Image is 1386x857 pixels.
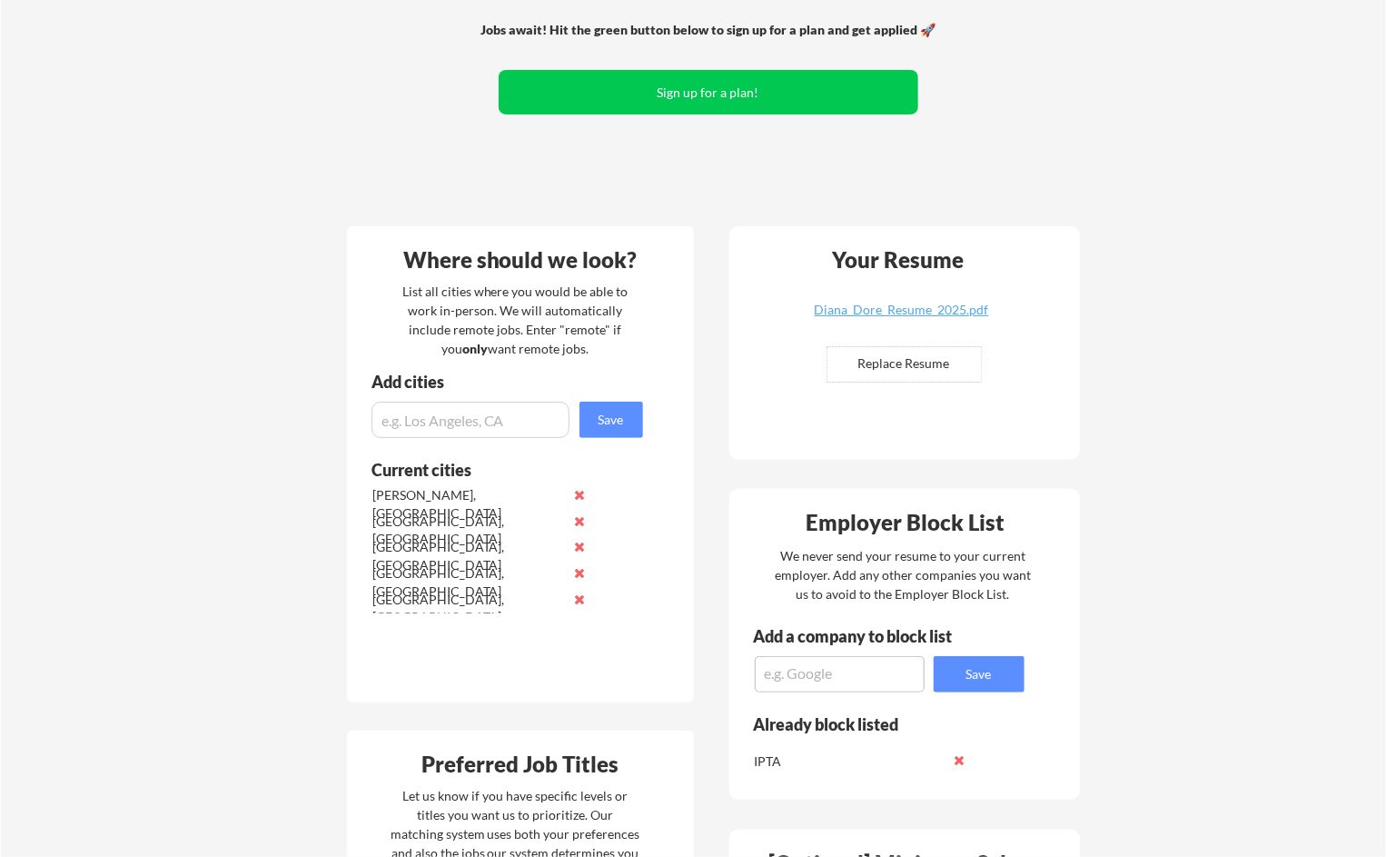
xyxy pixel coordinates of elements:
[462,341,488,356] strong: only
[737,512,1074,533] div: Employer Block List
[754,716,1000,732] div: Already block listed
[372,486,564,522] div: [PERSON_NAME], [GEOGRAPHIC_DATA]
[351,249,689,271] div: Where should we look?
[755,752,946,771] div: IPTA
[808,249,988,271] div: Your Resume
[499,70,918,115] button: Sign up for a plan!
[372,538,564,573] div: [GEOGRAPHIC_DATA], [GEOGRAPHIC_DATA]
[794,304,1010,332] a: Diana_Dore_Resume_2025.pdf
[934,656,1025,693] button: Save
[371,462,623,478] div: Current cities
[372,513,564,548] div: [GEOGRAPHIC_DATA], [GEOGRAPHIC_DATA]
[372,591,564,626] div: [GEOGRAPHIC_DATA], [GEOGRAPHIC_DATA]
[794,304,1010,316] div: Diana_Dore_Resume_2025.pdf
[372,564,564,600] div: [GEOGRAPHIC_DATA], [GEOGRAPHIC_DATA]
[371,374,648,390] div: Add cities
[371,402,569,438] input: e.g. Los Angeles, CA
[351,753,689,775] div: Preferred Job Titles
[391,282,640,358] div: List all cities where you would be able to work in-person. We will automatically include remote j...
[754,628,981,644] div: Add a company to block list
[579,402,643,438] button: Save
[476,21,941,39] div: Jobs await! Hit the green button below to sign up for a plan and get applied 🚀
[774,546,1033,603] div: We never send your resume to your current employer. Add any other companies you want us to avoid ...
